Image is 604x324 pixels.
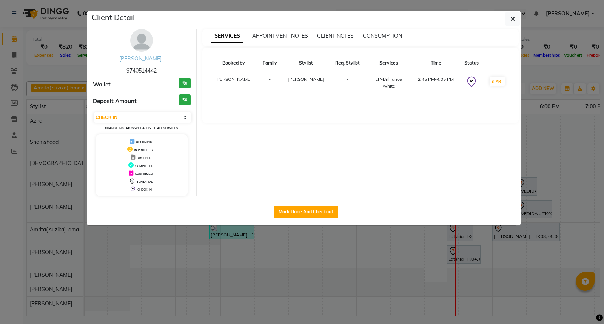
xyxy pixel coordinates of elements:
small: Change in status will apply to all services. [105,126,179,130]
img: avatar [130,29,153,52]
button: Mark Done And Checkout [274,206,338,218]
td: [PERSON_NAME] [210,71,258,94]
td: - [330,71,365,94]
div: EP-Brilliance White [370,76,408,89]
span: CHECK-IN [137,188,152,191]
h5: Client Detail [92,12,135,23]
span: COMPLETED [135,164,153,168]
th: Family [257,55,282,71]
td: 2:45 PM-4:05 PM [412,71,459,94]
span: CLIENT NOTES [317,32,354,39]
span: TENTATIVE [137,180,153,184]
span: Deposit Amount [93,97,137,106]
th: Stylist [282,55,330,71]
th: Services [365,55,413,71]
a: [PERSON_NAME] . [119,55,164,62]
h3: ₹0 [179,78,191,89]
th: Req. Stylist [330,55,365,71]
th: Booked by [210,55,258,71]
span: CONSUMPTION [363,32,402,39]
span: IN PROGRESS [134,148,154,152]
span: DROPPED [137,156,151,160]
span: CONFIRMED [135,172,153,176]
span: SERVICES [211,29,243,43]
h3: ₹0 [179,94,191,105]
button: START [490,77,505,86]
span: 9740514442 [126,67,157,74]
th: Status [459,55,484,71]
span: Wallet [93,80,111,89]
span: APPOINTMENT NOTES [252,32,308,39]
span: [PERSON_NAME] [288,76,324,82]
td: - [257,71,282,94]
span: UPCOMING [136,140,152,144]
th: Time [412,55,459,71]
